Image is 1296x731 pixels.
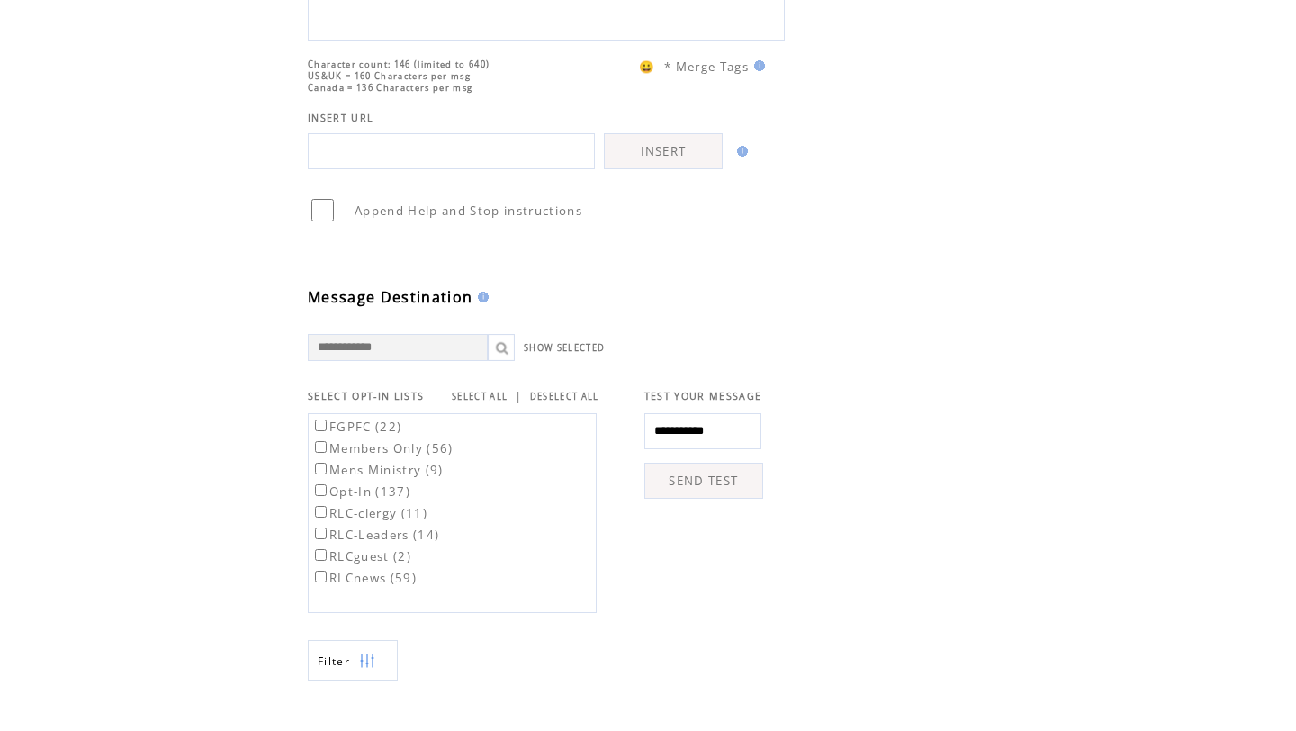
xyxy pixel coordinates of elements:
[452,391,508,402] a: SELECT ALL
[530,391,599,402] a: DESELECT ALL
[315,420,327,431] input: FGPFC (22)
[355,203,582,219] span: Append Help and Stop instructions
[318,654,350,669] span: Show filters
[604,133,723,169] a: INSERT
[308,287,472,307] span: Message Destination
[732,146,748,157] img: help.gif
[315,463,327,474] input: Mens Ministry (9)
[308,70,471,82] span: US&UK = 160 Characters per msg
[315,528,327,539] input: RLC-Leaders (14)
[311,419,401,435] label: FGPFC (22)
[515,388,522,404] span: |
[311,462,444,478] label: Mens Ministry (9)
[308,112,373,124] span: INSERT URL
[311,570,417,586] label: RLCnews (59)
[664,59,749,75] span: * Merge Tags
[359,641,375,681] img: filters.png
[644,463,763,499] a: SEND TEST
[524,342,605,354] a: SHOW SELECTED
[308,82,472,94] span: Canada = 136 Characters per msg
[308,59,490,70] span: Character count: 146 (limited to 640)
[311,483,410,500] label: Opt-In (137)
[315,484,327,496] input: Opt-In (137)
[311,505,427,521] label: RLC-clergy (11)
[308,640,398,681] a: Filter
[315,549,327,561] input: RLCguest (2)
[749,60,765,71] img: help.gif
[308,390,424,402] span: SELECT OPT-IN LISTS
[311,440,454,456] label: Members Only (56)
[311,548,411,564] label: RLCguest (2)
[639,59,655,75] span: 😀
[311,527,439,543] label: RLC-Leaders (14)
[315,571,327,582] input: RLCnews (59)
[315,506,327,518] input: RLC-clergy (11)
[315,441,327,453] input: Members Only (56)
[644,390,762,402] span: TEST YOUR MESSAGE
[472,292,489,302] img: help.gif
